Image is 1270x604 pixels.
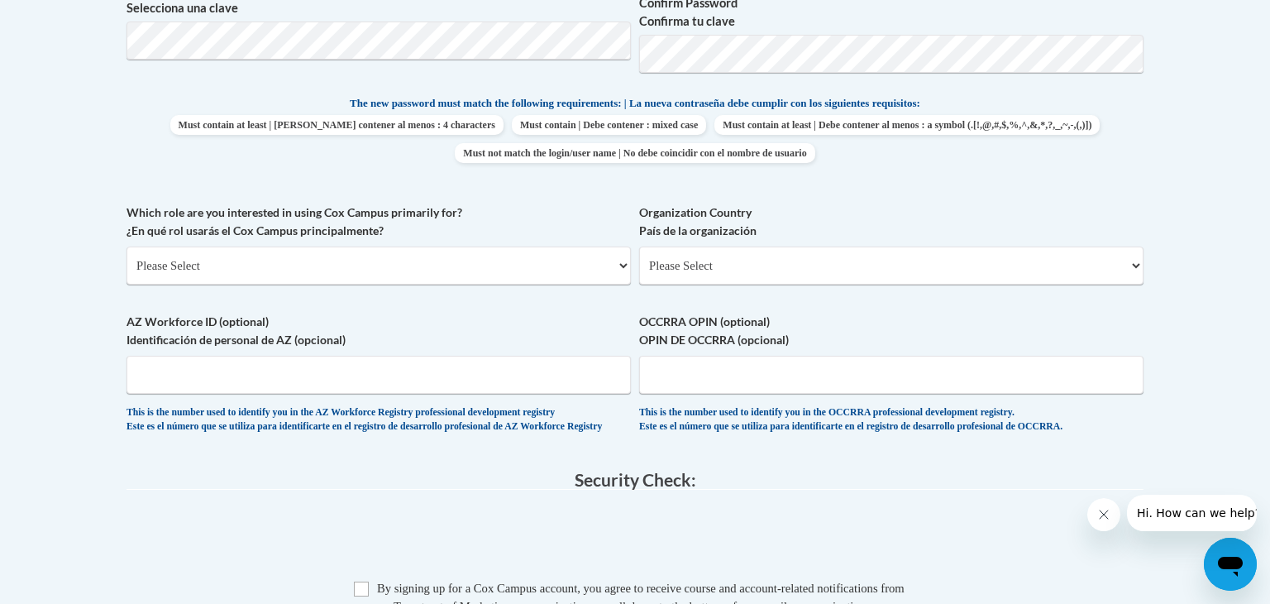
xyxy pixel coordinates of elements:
div: This is the number used to identify you in the OCCRRA professional development registry. Este es ... [639,406,1143,434]
span: Must contain at least | Debe contener al menos : a symbol (.[!,@,#,$,%,^,&,*,?,_,~,-,(,)]) [714,115,1100,135]
iframe: Close message [1087,498,1120,531]
span: Must contain | Debe contener : mixed case [512,115,706,135]
iframe: Button to launch messaging window [1204,538,1257,591]
span: Hi. How can we help? [10,12,134,25]
div: This is the number used to identify you in the AZ Workforce Registry professional development reg... [127,406,631,434]
iframe: reCAPTCHA [509,506,761,571]
iframe: Message from company [1127,495,1257,531]
label: OCCRRA OPIN (optional) OPIN DE OCCRRA (opcional) [639,313,1143,349]
span: Must not match the login/user name | No debe coincidir con el nombre de usuario [455,143,814,163]
span: Must contain at least | [PERSON_NAME] contener al menos : 4 characters [170,115,504,135]
span: The new password must match the following requirements: | La nueva contraseña debe cumplir con lo... [350,96,920,111]
label: Organization Country País de la organización [639,204,1143,240]
label: Which role are you interested in using Cox Campus primarily for? ¿En qué rol usarás el Cox Campus... [127,204,631,240]
span: Security Check: [575,469,696,490]
label: AZ Workforce ID (optional) Identificación de personal de AZ (opcional) [127,313,631,349]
